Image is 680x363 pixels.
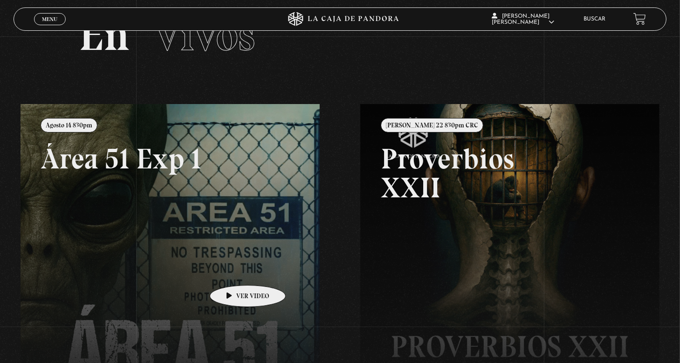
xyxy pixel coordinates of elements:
[42,16,57,22] span: Menu
[584,16,605,22] a: Buscar
[39,24,61,30] span: Cerrar
[492,14,554,25] span: [PERSON_NAME] [PERSON_NAME]
[79,13,601,57] h2: En
[153,8,255,62] span: Vivos
[633,13,646,25] a: View your shopping cart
